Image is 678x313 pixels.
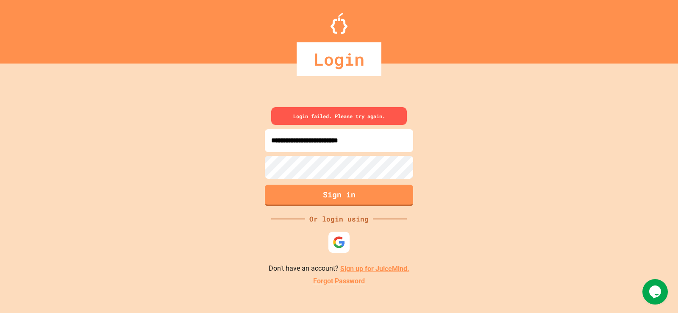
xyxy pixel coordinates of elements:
[269,263,409,274] p: Don't have an account?
[271,107,407,125] div: Login failed. Please try again.
[305,214,373,224] div: Or login using
[333,236,345,249] img: google-icon.svg
[331,13,347,34] img: Logo.svg
[340,265,409,273] a: Sign up for JuiceMind.
[642,279,670,305] iframe: chat widget
[297,42,381,76] div: Login
[313,276,365,286] a: Forgot Password
[265,185,413,206] button: Sign in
